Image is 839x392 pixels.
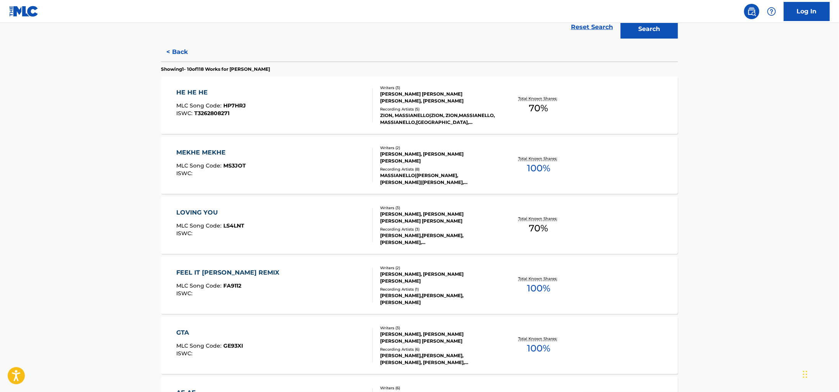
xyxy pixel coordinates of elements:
[380,226,496,232] div: Recording Artists ( 3 )
[380,211,496,224] div: [PERSON_NAME], [PERSON_NAME] [PERSON_NAME] [PERSON_NAME]
[744,4,759,19] a: Public Search
[177,342,224,349] span: MLC Song Code :
[784,2,830,21] a: Log In
[529,101,548,115] span: 70 %
[380,106,496,112] div: Recording Artists ( 5 )
[747,7,756,16] img: search
[380,112,496,126] div: ZION, MASSIANELLO|ZION, ZION,MASSIANELLO, MASSIANELLO,[GEOGRAPHIC_DATA], [GEOGRAPHIC_DATA]|[GEOGR...
[177,148,246,157] div: MEKHE MEKHE
[380,286,496,292] div: Recording Artists ( 1 )
[803,363,808,386] div: Drag
[380,151,496,164] div: [PERSON_NAME], [PERSON_NAME] [PERSON_NAME]
[161,66,270,73] p: Showing 1 - 10 of 118 Works for [PERSON_NAME]
[380,265,496,271] div: Writers ( 2 )
[177,350,195,357] span: ISWC :
[767,7,776,16] img: help
[380,232,496,246] div: [PERSON_NAME],[PERSON_NAME],[PERSON_NAME], [PERSON_NAME]|MASSIANELLO|[PERSON_NAME], [PERSON_NAME]
[380,385,496,391] div: Writers ( 6 )
[518,336,559,342] p: Total Known Shares:
[224,342,244,349] span: GE93XI
[9,6,39,17] img: MLC Logo
[177,88,246,97] div: HE HE HE
[380,346,496,352] div: Recording Artists ( 6 )
[161,257,678,314] a: FEEL IT [PERSON_NAME] REMIXMLC Song Code:FA9112ISWC:Writers (2)[PERSON_NAME], [PERSON_NAME] [PERS...
[177,170,195,177] span: ISWC :
[518,96,559,101] p: Total Known Shares:
[177,328,244,337] div: GTA
[177,110,195,117] span: ISWC :
[567,19,617,36] a: Reset Search
[161,197,678,254] a: LOVING YOUMLC Song Code:LS4LNTISWC:Writers (3)[PERSON_NAME], [PERSON_NAME] [PERSON_NAME] [PERSON_...
[380,352,496,366] div: [PERSON_NAME],[PERSON_NAME],[PERSON_NAME], [PERSON_NAME], [PERSON_NAME]|[PERSON_NAME]|[PERSON_NAM...
[380,166,496,172] div: Recording Artists ( 8 )
[380,325,496,331] div: Writers ( 3 )
[380,292,496,306] div: [PERSON_NAME],[PERSON_NAME],[PERSON_NAME]
[177,162,224,169] span: MLC Song Code :
[527,161,550,175] span: 100 %
[177,282,224,289] span: MLC Song Code :
[161,137,678,194] a: MEKHE MEKHEMLC Song Code:MS3JOTISWC:Writers (2)[PERSON_NAME], [PERSON_NAME] [PERSON_NAME]Recordin...
[224,222,245,229] span: LS4LNT
[380,85,496,91] div: Writers ( 3 )
[177,290,195,297] span: ISWC :
[177,208,245,217] div: LOVING YOU
[518,216,559,221] p: Total Known Shares:
[621,20,678,39] button: Search
[177,222,224,229] span: MLC Song Code :
[177,102,224,109] span: MLC Song Code :
[380,172,496,186] div: MASSIANELLO|[PERSON_NAME], [PERSON_NAME]|[PERSON_NAME], [PERSON_NAME], [PERSON_NAME],[PERSON_NAME...
[380,271,496,285] div: [PERSON_NAME], [PERSON_NAME] [PERSON_NAME]
[224,102,246,109] span: HP7HRJ
[764,4,779,19] div: Help
[801,355,839,392] iframe: Chat Widget
[161,42,207,62] button: < Back
[380,91,496,104] div: [PERSON_NAME] [PERSON_NAME] [PERSON_NAME], [PERSON_NAME]
[518,276,559,281] p: Total Known Shares:
[380,145,496,151] div: Writers ( 2 )
[161,317,678,374] a: GTAMLC Song Code:GE93XIISWC:Writers (3)[PERSON_NAME], [PERSON_NAME] [PERSON_NAME] [PERSON_NAME]Re...
[224,162,246,169] span: MS3JOT
[529,221,548,235] span: 70 %
[527,342,550,355] span: 100 %
[161,76,678,134] a: HE HE HEMLC Song Code:HP7HRJISWC:T3262808271Writers (3)[PERSON_NAME] [PERSON_NAME] [PERSON_NAME],...
[380,331,496,345] div: [PERSON_NAME], [PERSON_NAME] [PERSON_NAME] [PERSON_NAME]
[195,110,230,117] span: T3262808271
[380,205,496,211] div: Writers ( 3 )
[527,281,550,295] span: 100 %
[518,156,559,161] p: Total Known Shares:
[224,282,242,289] span: FA9112
[177,268,283,277] div: FEEL IT [PERSON_NAME] REMIX
[177,230,195,237] span: ISWC :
